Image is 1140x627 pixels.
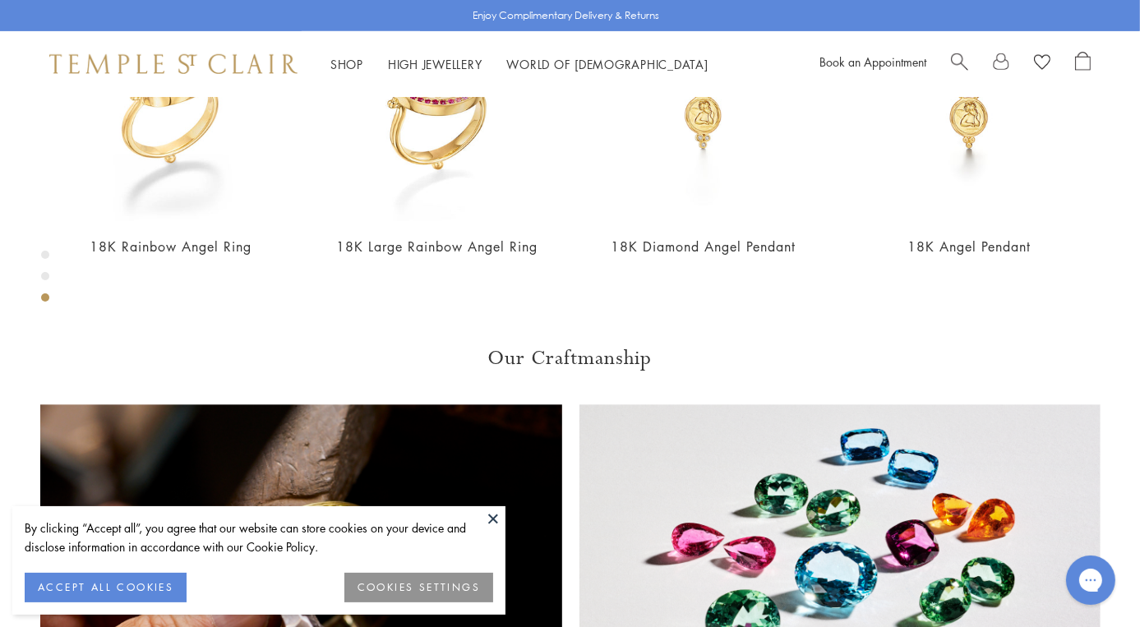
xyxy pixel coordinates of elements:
img: Temple St. Clair [49,54,298,74]
a: View Wishlist [1034,52,1050,76]
a: 18K Angel Pendant [907,237,1031,256]
button: ACCEPT ALL COOKIES [25,573,187,602]
div: Product gallery navigation [41,247,49,315]
nav: Main navigation [330,54,708,75]
iframe: Gorgias live chat messenger [1058,550,1124,611]
a: ShopShop [330,56,363,72]
a: 18K Diamond Angel Pendant [611,237,796,256]
a: High JewelleryHigh Jewellery [388,56,482,72]
button: COOKIES SETTINGS [344,573,493,602]
h3: Our Craftmanship [40,345,1101,371]
p: Enjoy Complimentary Delivery & Returns [473,7,659,24]
a: Search [951,52,968,76]
a: Open Shopping Bag [1075,52,1091,76]
a: World of [DEMOGRAPHIC_DATA]World of [DEMOGRAPHIC_DATA] [507,56,708,72]
a: 18K Rainbow Angel Ring [90,237,252,256]
a: Book an Appointment [819,53,926,70]
div: By clicking “Accept all”, you agree that our website can store cookies on your device and disclos... [25,519,493,556]
a: 18K Large Rainbow Angel Ring [336,237,538,256]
